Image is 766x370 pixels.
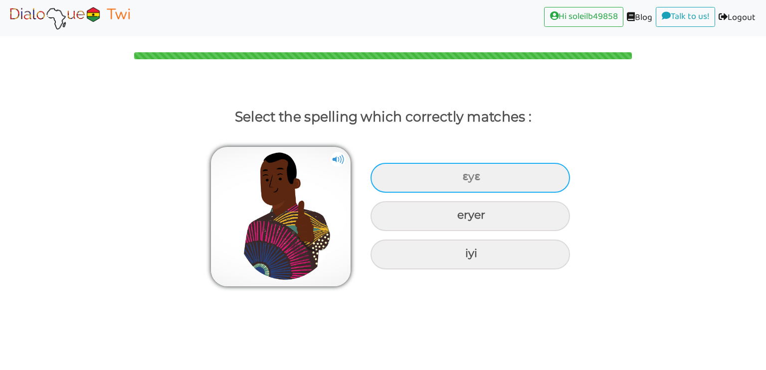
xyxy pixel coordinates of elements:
img: cuNL5YgAAAABJRU5ErkJggg== [331,152,346,167]
a: Logout [715,7,759,29]
img: certified3.png [211,147,351,286]
img: Select Course Page [7,5,133,30]
a: Blog [623,7,656,29]
a: Hi soleilb49858 [544,7,623,27]
a: Talk to us! [656,7,715,27]
p: Select the spelling which correctly matches : [19,105,747,129]
div: iyi [371,240,570,269]
div: eryer [371,201,570,231]
div: ɛyɛ [371,163,570,193]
